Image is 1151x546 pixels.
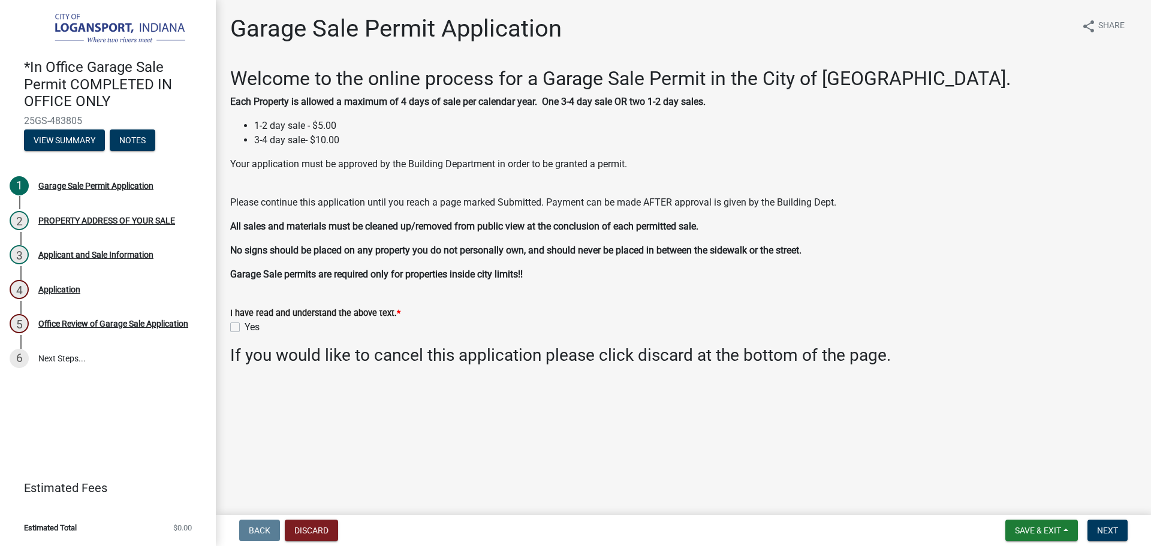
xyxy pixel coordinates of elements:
[10,349,29,368] div: 6
[230,157,1137,186] p: Your application must be approved by the Building Department in order to be granted a permit.
[38,319,188,328] div: Office Review of Garage Sale Application
[10,476,197,500] a: Estimated Fees
[1098,19,1125,34] span: Share
[24,136,105,146] wm-modal-confirm: Summary
[10,176,29,195] div: 1
[110,129,155,151] button: Notes
[24,524,77,532] span: Estimated Total
[230,345,1137,366] h3: If you would like to cancel this application please click discard at the bottom of the page.
[249,526,270,535] span: Back
[24,13,197,46] img: City of Logansport, Indiana
[173,524,192,532] span: $0.00
[24,115,192,126] span: 25GS-483805
[239,520,280,541] button: Back
[230,195,1137,210] p: Please continue this application until you reach a page marked Submitted. Payment can be made AFT...
[254,119,1137,133] li: 1-2 day sale - $5.00
[285,520,338,541] button: Discard
[1072,14,1134,38] button: shareShare
[1005,520,1078,541] button: Save & Exit
[1097,526,1118,535] span: Next
[10,314,29,333] div: 5
[230,245,802,256] strong: No signs should be placed on any property you do not personally own, and should never be placed i...
[38,285,80,294] div: Application
[1015,526,1061,535] span: Save & Exit
[1087,520,1128,541] button: Next
[254,133,1137,147] li: 3-4 day sale- $10.00
[230,67,1137,90] h2: Welcome to the online process for a Garage Sale Permit in the City of [GEOGRAPHIC_DATA].
[38,251,153,259] div: Applicant and Sale Information
[230,309,400,318] label: I have read and understand the above text.
[38,216,175,225] div: PROPERTY ADDRESS OF YOUR SALE
[110,136,155,146] wm-modal-confirm: Notes
[24,129,105,151] button: View Summary
[230,221,698,232] strong: All sales and materials must be cleaned up/removed from public view at the conclusion of each per...
[230,96,706,107] strong: Each Property is allowed a maximum of 4 days of sale per calendar year. One 3-4 day sale OR two 1...
[10,211,29,230] div: 2
[230,269,523,280] strong: Garage Sale permits are required only for properties inside city limits!!
[24,59,206,110] h4: *In Office Garage Sale Permit COMPLETED IN OFFICE ONLY
[230,14,562,43] h1: Garage Sale Permit Application
[245,320,260,334] label: Yes
[10,245,29,264] div: 3
[38,182,153,190] div: Garage Sale Permit Application
[1081,19,1096,34] i: share
[10,280,29,299] div: 4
